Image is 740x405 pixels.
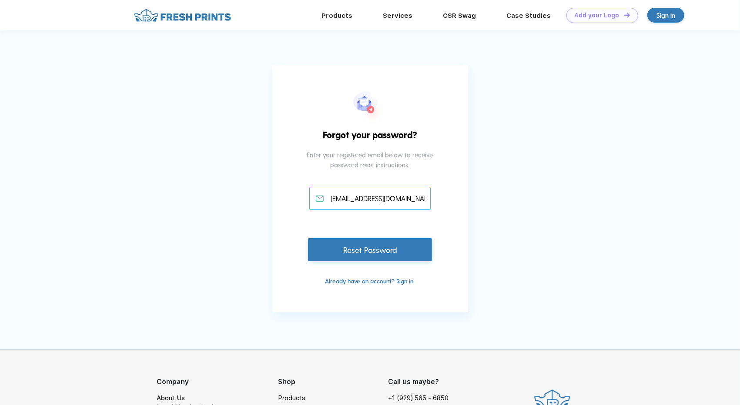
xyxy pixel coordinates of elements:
div: Shop [278,377,388,387]
div: Company [157,377,278,387]
div: Sign in [656,10,675,20]
a: Already have an account? Sign in. [325,277,415,285]
div: Call us maybe? [388,377,454,387]
a: CSR Swag [443,12,476,20]
img: forgot_pwd.svg [353,91,387,128]
a: About Us [157,394,185,402]
img: DT [624,13,630,17]
img: fo%20logo%202.webp [131,8,234,23]
input: Email address [309,187,431,210]
div: Add your Logo [575,12,619,19]
div: Enter your registered email below to receive password reset instructions. [301,150,439,187]
div: Forgot your password? [311,128,429,150]
div: Reset Password [308,238,432,261]
a: Products [322,12,353,20]
a: Sign in [647,8,684,23]
a: Services [383,12,413,20]
img: email_active.svg [316,196,324,202]
a: +1 (929) 565 - 6850 [388,394,449,403]
a: Products [278,394,305,402]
